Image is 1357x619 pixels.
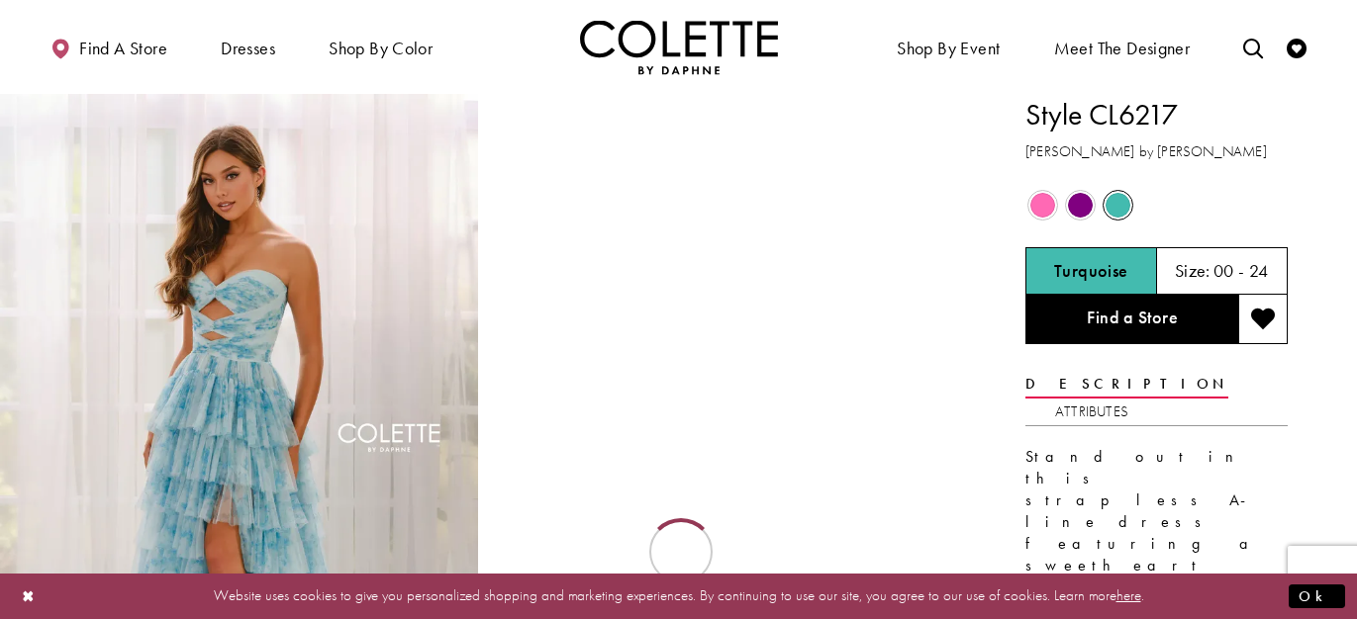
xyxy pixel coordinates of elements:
[221,39,275,58] span: Dresses
[1054,261,1128,281] h5: Chosen color
[1101,188,1135,222] div: Turquoise
[1175,259,1211,282] span: Size:
[1055,398,1128,426] a: Attributes
[1238,20,1268,74] a: Toggle search
[1025,140,1288,163] h3: [PERSON_NAME] by [PERSON_NAME]
[46,20,172,74] a: Find a store
[1063,188,1098,222] div: Purple
[1025,94,1288,135] h1: Style CL6217
[143,582,1214,609] p: Website uses cookies to give you personalized shopping and marketing experiences. By continuing t...
[1025,188,1060,222] div: Pink
[324,20,437,74] span: Shop by color
[892,20,1005,74] span: Shop By Event
[1289,583,1345,608] button: Submit Dialog
[216,20,280,74] span: Dresses
[1054,39,1191,58] span: Meet the designer
[12,578,46,613] button: Close Dialog
[329,39,433,58] span: Shop by color
[1049,20,1196,74] a: Meet the designer
[1213,261,1269,281] h5: 00 - 24
[580,20,778,74] a: Visit Home Page
[1116,585,1141,605] a: here
[897,39,1000,58] span: Shop By Event
[1025,187,1288,224] div: Product color controls state depends on size chosen
[1282,20,1311,74] a: Check Wishlist
[1238,295,1288,344] button: Add to wishlist
[1025,370,1228,398] a: Description
[1025,295,1238,344] a: Find a Store
[580,20,778,74] img: Colette by Daphne
[488,94,966,333] video: Style CL6217 Colette by Daphne #1 autoplay loop mute video
[79,39,167,58] span: Find a store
